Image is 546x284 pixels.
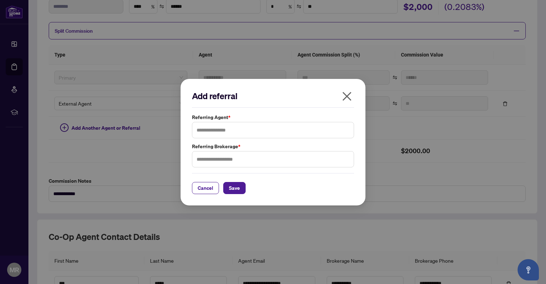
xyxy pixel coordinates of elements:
label: Referring Brokerage [192,143,354,150]
h2: Add referral [192,90,354,102]
button: Save [223,182,246,194]
span: close [341,91,353,102]
button: Cancel [192,182,219,194]
button: Open asap [518,259,539,280]
span: Cancel [198,182,213,193]
span: Save [229,182,240,193]
label: Referring Agent [192,113,354,121]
